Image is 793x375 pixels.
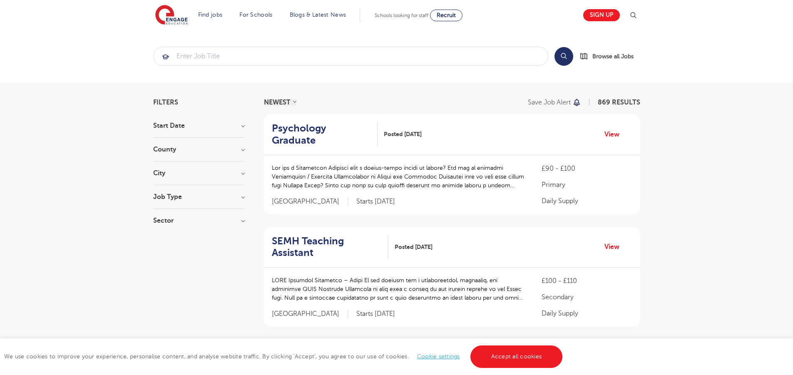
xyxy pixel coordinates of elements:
h3: County [153,146,245,153]
p: Secondary [542,292,631,302]
a: Sign up [583,9,620,21]
a: View [604,241,626,252]
p: Lor ips d Sitametcon Adipisci elit s doeius-tempo incidi ut labore? Etd mag al enimadmi Veniamqui... [272,164,525,190]
p: £100 - £110 [542,276,631,286]
span: Posted [DATE] [384,130,422,139]
p: Starts [DATE] [356,197,395,206]
h2: Psychology Graduate [272,122,371,147]
p: Daily Supply [542,196,631,206]
p: Starts [DATE] [356,310,395,318]
span: 869 RESULTS [598,99,640,106]
p: Save job alert [528,99,571,106]
span: [GEOGRAPHIC_DATA] [272,197,348,206]
a: Find jobs [198,12,223,18]
span: Filters [153,99,178,106]
a: Psychology Graduate [272,122,378,147]
a: For Schools [239,12,272,18]
h3: Start Date [153,122,245,129]
p: LORE Ipsumdol Sitametco – Adipi El sed doeiusm tem i utlaboreetdol, magnaaliq, eni adminimve QUIS... [272,276,525,302]
span: [GEOGRAPHIC_DATA] [272,310,348,318]
span: Recruit [437,12,456,18]
span: Posted [DATE] [395,243,433,251]
h3: Sector [153,217,245,224]
h3: Job Type [153,194,245,200]
button: Search [554,47,573,66]
a: Accept all cookies [470,345,563,368]
p: Primary [542,180,631,190]
img: Engage Education [155,5,188,26]
a: Blogs & Latest News [290,12,346,18]
button: Save job alert [528,99,582,106]
p: Daily Supply [542,308,631,318]
span: We use cookies to improve your experience, personalise content, and analyse website traffic. By c... [4,353,564,360]
div: Submit [153,47,548,66]
p: £90 - £100 [542,164,631,174]
h2: SEMH Teaching Assistant [272,235,382,259]
a: Recruit [430,10,462,21]
span: Browse all Jobs [592,52,634,61]
a: View [604,129,626,140]
a: SEMH Teaching Assistant [272,235,389,259]
a: Cookie settings [417,353,460,360]
h3: City [153,170,245,176]
a: Browse all Jobs [580,52,640,61]
input: Submit [154,47,548,65]
span: Schools looking for staff [375,12,428,18]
